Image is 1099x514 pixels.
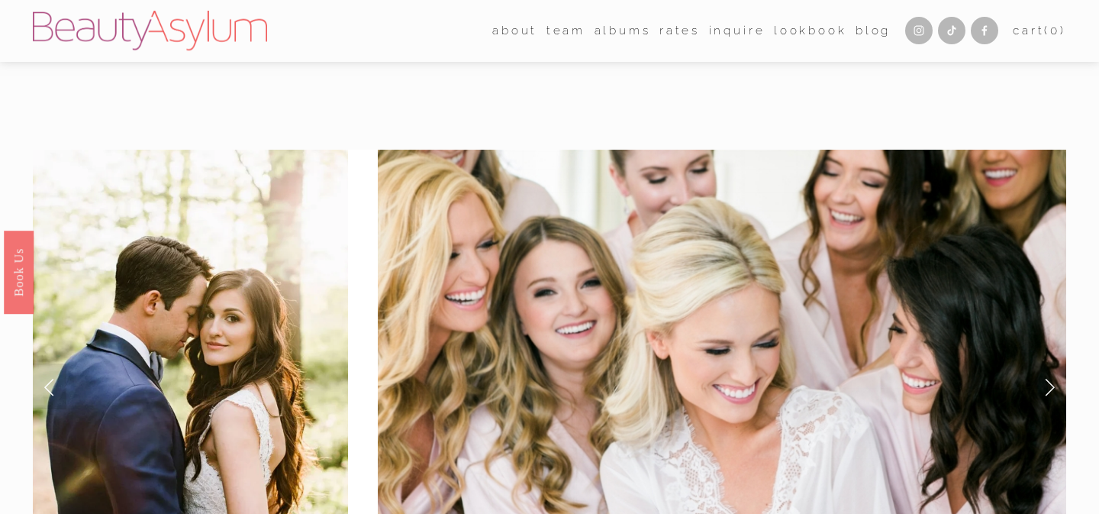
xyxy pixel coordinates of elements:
a: Lookbook [774,19,847,43]
a: Book Us [4,230,34,313]
a: Facebook [971,17,998,44]
span: ( ) [1044,24,1065,37]
a: folder dropdown [492,19,537,43]
a: Next Slide [1033,364,1066,409]
a: Previous Slide [33,364,66,409]
img: Beauty Asylum | Bridal Hair &amp; Makeup Charlotte &amp; Atlanta [33,11,267,50]
a: folder dropdown [546,19,585,43]
a: 0 items in cart [1013,21,1066,41]
a: Instagram [905,17,933,44]
a: albums [595,19,651,43]
span: 0 [1050,24,1060,37]
a: Blog [856,19,891,43]
a: Rates [659,19,700,43]
span: team [546,21,585,41]
span: about [492,21,537,41]
a: TikTok [938,17,965,44]
a: Inquire [709,19,765,43]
